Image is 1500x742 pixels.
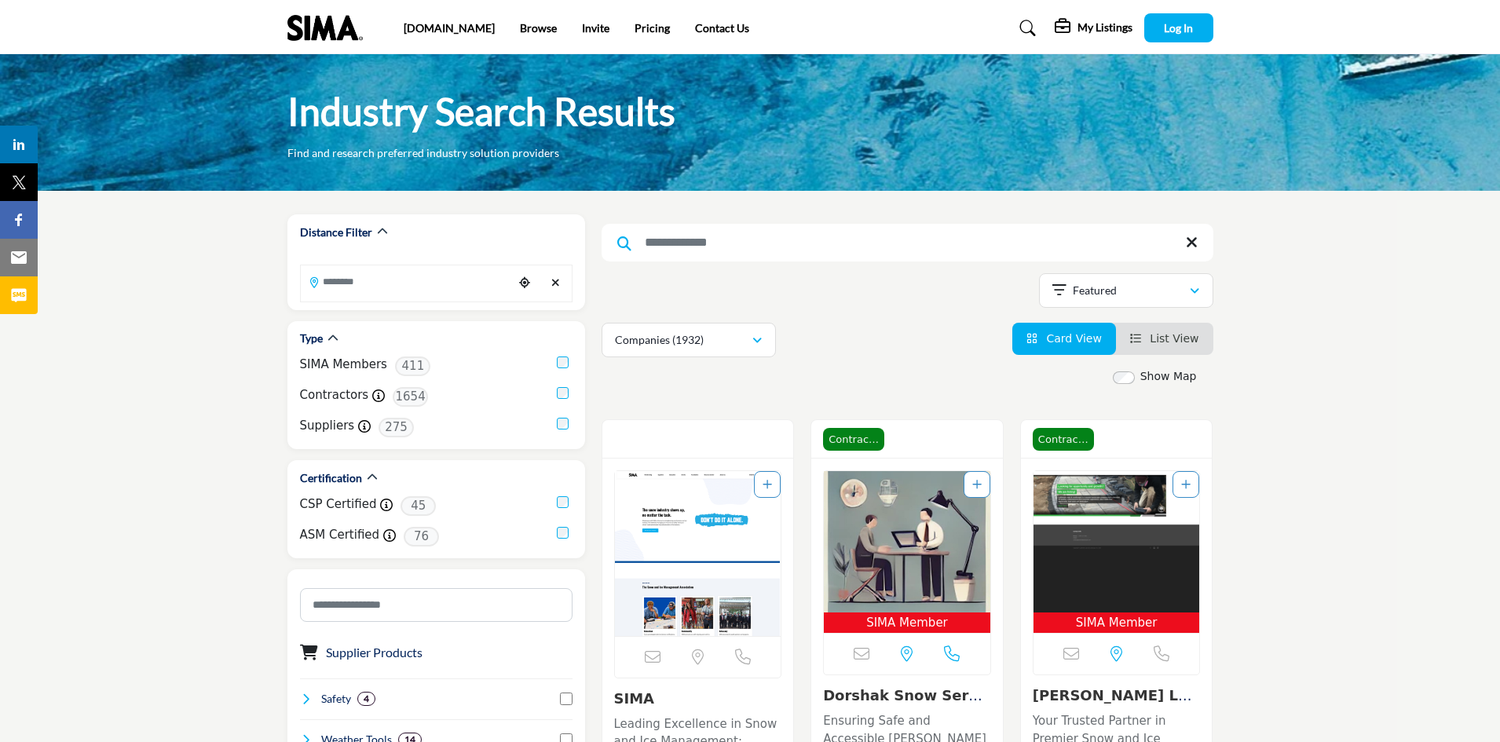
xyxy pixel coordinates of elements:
p: Featured [1073,283,1117,298]
input: Search Keyword [602,224,1213,261]
button: Featured [1039,273,1213,308]
div: 4 Results For Safety [357,692,375,706]
span: 1654 [393,387,428,407]
img: LaShomb Lawn & Landscape [1034,471,1200,612]
b: 4 [364,693,369,704]
input: Search Category [300,588,573,622]
h3: LaShomb Lawn & Landscape [1033,687,1201,704]
span: 76 [404,527,439,546]
span: List View [1150,332,1198,345]
span: SIMA Member [1037,614,1197,632]
input: Contractors checkbox [557,387,569,399]
input: Suppliers checkbox [557,418,569,429]
h4: Safety: Safety refers to the measures, practices, and protocols implemented to protect individual... [321,691,351,707]
label: Contractors [300,386,369,404]
label: ASM Certified [300,526,380,544]
h2: Type [300,331,323,346]
h2: Distance Filter [300,225,372,240]
h3: SIMA [614,690,782,707]
h1: Industry Search Results [287,87,675,136]
a: Open Listing in new tab [1034,471,1200,634]
label: SIMA Members [300,356,387,374]
a: Invite [582,21,609,35]
div: Clear search location [544,266,568,300]
img: Site Logo [287,15,371,41]
a: Open Listing in new tab [615,471,781,636]
span: 411 [395,356,430,376]
li: List View [1116,323,1213,355]
div: My Listings [1055,19,1132,38]
a: Dorshak Snow Service... [823,687,982,721]
button: Log In [1144,13,1213,42]
input: ASM Certified checkbox [557,527,569,539]
label: Show Map [1140,368,1197,385]
span: 45 [401,496,436,516]
p: Find and research preferred industry solution providers [287,145,559,161]
a: Contact Us [695,21,749,35]
input: SIMA Members checkbox [557,356,569,368]
div: Choose your current location [513,266,536,300]
a: Search [1004,16,1046,41]
h2: Certification [300,470,362,486]
span: Card View [1046,332,1101,345]
li: Card View [1012,323,1116,355]
a: Pricing [635,21,670,35]
span: SIMA Member [827,614,987,632]
a: Open Listing in new tab [824,471,990,634]
a: SIMA [614,690,655,707]
a: Add To List [763,478,772,491]
input: Select Safety checkbox [560,693,573,705]
span: Log In [1164,21,1193,35]
input: CSP Certified checkbox [557,496,569,508]
a: View Card [1026,332,1102,345]
label: Suppliers [300,417,355,435]
span: Contractor [1033,428,1094,451]
span: 275 [379,418,414,437]
a: [DOMAIN_NAME] [404,21,495,35]
a: Add To List [1181,478,1191,491]
h3: Dorshak Snow Services LLC [823,687,991,704]
button: Supplier Products [326,643,423,662]
label: CSP Certified [300,495,377,514]
a: Browse [520,21,557,35]
h5: My Listings [1077,20,1132,35]
img: Dorshak Snow Services LLC [824,471,990,612]
img: SIMA [615,471,781,636]
p: Companies (1932) [615,332,704,348]
a: [PERSON_NAME] Lawn & Lands... [1033,687,1192,721]
input: Search Location [301,266,513,297]
a: View List [1130,332,1199,345]
a: Add To List [972,478,982,491]
button: Companies (1932) [602,323,776,357]
span: Contractor [823,428,884,451]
